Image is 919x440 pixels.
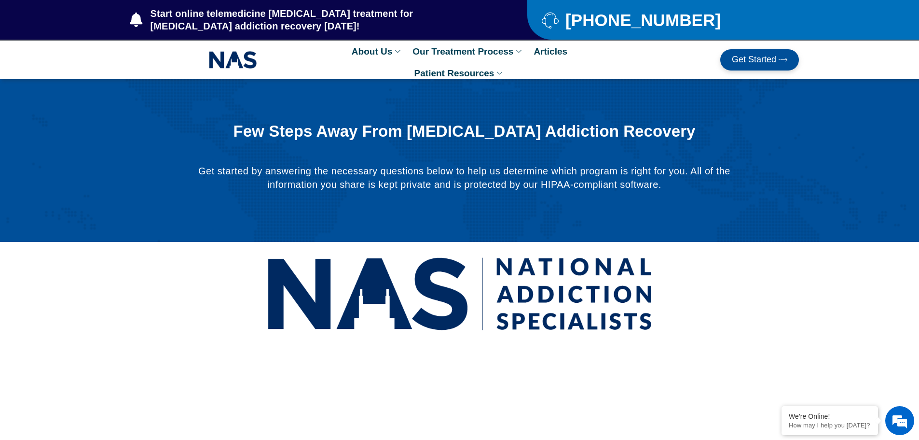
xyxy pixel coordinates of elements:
[221,123,707,140] h1: Few Steps Away From [MEDICAL_DATA] Addiction Recovery
[732,55,776,65] span: Get Started
[720,49,799,71] a: Get Started
[563,14,721,26] span: [PHONE_NUMBER]
[408,41,529,62] a: Our Treatment Process
[209,49,257,71] img: NAS_email_signature-removebg-preview.png
[148,7,489,32] span: Start online telemedicine [MEDICAL_DATA] treatment for [MEDICAL_DATA] addiction recovery [DATE]!
[197,164,731,191] p: Get started by answering the necessary questions below to help us determine which program is righ...
[410,62,510,84] a: Patient Resources
[130,7,489,32] a: Start online telemedicine [MEDICAL_DATA] treatment for [MEDICAL_DATA] addiction recovery [DATE]!
[789,412,871,420] div: We're Online!
[529,41,572,62] a: Articles
[542,12,775,28] a: [PHONE_NUMBER]
[267,247,653,341] img: National Addiction Specialists
[347,41,408,62] a: About Us
[789,422,871,429] p: How may I help you today?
